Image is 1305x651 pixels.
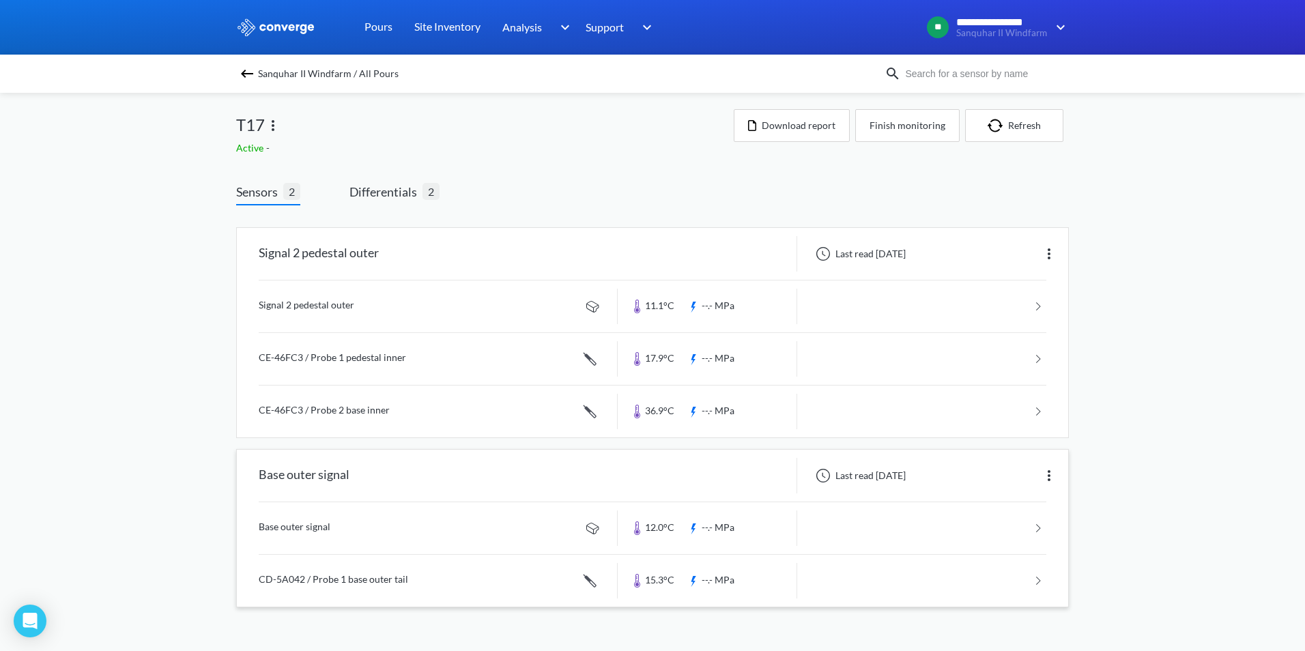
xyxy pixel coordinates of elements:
[734,109,850,142] button: Download report
[265,117,281,134] img: more.svg
[901,66,1066,81] input: Search for a sensor by name
[236,18,315,36] img: logo_ewhite.svg
[1041,246,1057,262] img: more.svg
[236,142,266,154] span: Active
[885,66,901,82] img: icon-search.svg
[633,19,655,35] img: downArrow.svg
[14,605,46,637] div: Open Intercom Messenger
[748,120,756,131] img: icon-file.svg
[1047,19,1069,35] img: downArrow.svg
[259,236,379,272] div: Signal 2 pedestal outer
[239,66,255,82] img: backspace.svg
[266,142,272,154] span: -
[258,64,399,83] span: Sanquhar II Windfarm / All Pours
[808,467,910,484] div: Last read [DATE]
[956,28,1047,38] span: Sanquhar II Windfarm
[349,182,422,201] span: Differentials
[283,183,300,200] span: 2
[502,18,542,35] span: Analysis
[259,458,349,493] div: Base outer signal
[965,109,1063,142] button: Refresh
[551,19,573,35] img: downArrow.svg
[236,182,283,201] span: Sensors
[1041,467,1057,484] img: more.svg
[988,119,1008,132] img: icon-refresh.svg
[855,109,960,142] button: Finish monitoring
[808,246,910,262] div: Last read [DATE]
[422,183,440,200] span: 2
[236,112,265,138] span: T17
[586,18,624,35] span: Support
